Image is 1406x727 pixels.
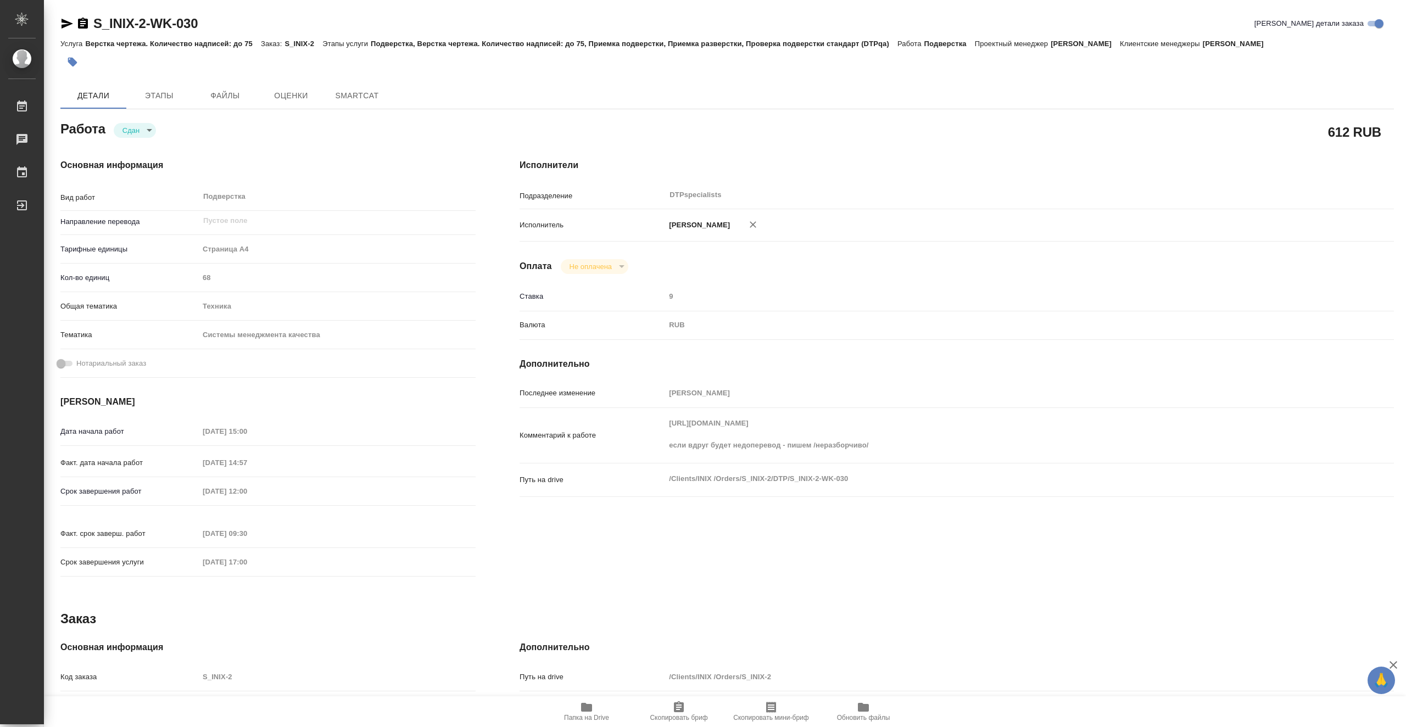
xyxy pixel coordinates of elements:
p: [PERSON_NAME] [665,220,730,231]
h4: Исполнители [520,159,1394,172]
span: Обновить файлы [837,714,890,722]
p: Верстка чертежа. Количество надписей: до 75 [85,40,261,48]
input: Пустое поле [199,554,295,570]
button: Скопировать ссылку [76,17,90,30]
textarea: [URL][DOMAIN_NAME] если вдруг будет недоперевод - пишем /неразборчиво/ [665,414,1321,455]
p: Подверстка, Верстка чертежа. Количество надписей: до 75, Приемка подверстки, Приемка разверстки, ... [371,40,897,48]
button: Папка на Drive [540,696,633,727]
button: Сдан [119,126,143,135]
p: Срок завершения услуги [60,557,199,568]
input: Пустое поле [199,455,295,471]
a: S_INIX-2-WK-030 [93,16,198,31]
p: Кол-во единиц [60,272,199,283]
h4: Оплата [520,260,552,273]
input: Пустое поле [665,669,1321,685]
p: Проектный менеджер [975,40,1051,48]
div: Техника [199,297,476,316]
p: Комментарий к работе [520,430,665,441]
p: Факт. дата начала работ [60,457,199,468]
span: SmartCat [331,89,383,103]
p: Срок завершения работ [60,486,199,497]
h4: Основная информация [60,159,476,172]
span: Оценки [265,89,317,103]
p: Код заказа [60,672,199,683]
div: Страница А4 [199,240,476,259]
p: Тарифные единицы [60,244,199,255]
input: Пустое поле [199,483,295,499]
p: Подверстка [924,40,975,48]
h4: [PERSON_NAME] [60,395,476,409]
input: Пустое поле [665,288,1321,304]
p: Вид работ [60,192,199,203]
h2: Работа [60,118,105,138]
span: Папка на Drive [564,714,609,722]
p: Ставка [520,291,665,302]
div: Системы менеджмента качества [199,326,476,344]
p: Работа [897,40,924,48]
p: Исполнитель [520,220,665,231]
span: Файлы [199,89,252,103]
span: Нотариальный заказ [76,358,146,369]
input: Пустое поле [199,525,295,541]
h4: Дополнительно [520,641,1394,654]
input: Пустое поле [665,385,1321,401]
button: Не оплачена [566,262,615,271]
button: Добавить тэг [60,50,85,74]
input: Пустое поле [202,214,450,227]
span: Скопировать мини-бриф [733,714,808,722]
p: Этапы услуги [322,40,371,48]
h4: Дополнительно [520,357,1394,371]
span: Детали [67,89,120,103]
p: Заказ: [261,40,284,48]
p: Клиентские менеджеры [1120,40,1203,48]
p: Путь на drive [520,672,665,683]
span: [PERSON_NAME] детали заказа [1254,18,1364,29]
p: Факт. срок заверш. работ [60,528,199,539]
div: Сдан [114,123,156,138]
p: Услуга [60,40,85,48]
button: Обновить файлы [817,696,910,727]
button: Скопировать бриф [633,696,725,727]
p: [PERSON_NAME] [1051,40,1120,48]
div: RUB [665,316,1321,334]
textarea: /Clients/INIX /Orders/S_INIX-2/DTP/S_INIX-2-WK-030 [665,469,1321,488]
button: Скопировать мини-бриф [725,696,817,727]
p: Валюта [520,320,665,331]
p: Подразделение [520,191,665,202]
p: Общая тематика [60,301,199,312]
input: Пустое поле [199,423,295,439]
h4: Основная информация [60,641,476,654]
h2: Заказ [60,610,96,628]
button: 🙏 [1368,667,1395,694]
p: Направление перевода [60,216,199,227]
div: Сдан [561,259,628,274]
input: Пустое поле [199,669,476,685]
p: Тематика [60,329,199,340]
h2: 612 RUB [1328,122,1381,141]
p: Последнее изменение [520,388,665,399]
button: Скопировать ссылку для ЯМессенджера [60,17,74,30]
p: Путь на drive [520,474,665,485]
span: Скопировать бриф [650,714,707,722]
input: Пустое поле [199,270,476,286]
span: Этапы [133,89,186,103]
p: S_INIX-2 [284,40,322,48]
span: 🙏 [1372,669,1391,692]
p: [PERSON_NAME] [1203,40,1272,48]
p: Дата начала работ [60,426,199,437]
button: Удалить исполнителя [741,212,765,237]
